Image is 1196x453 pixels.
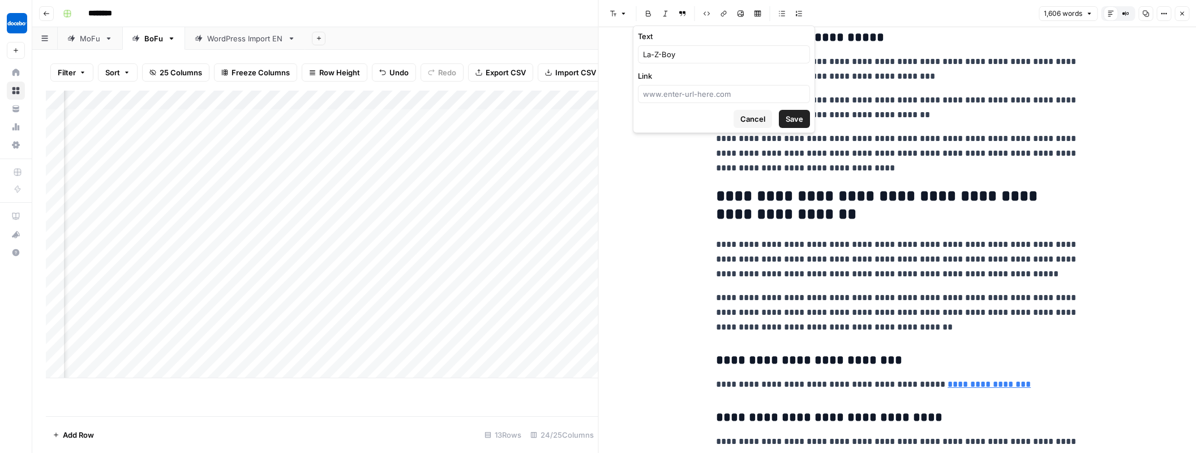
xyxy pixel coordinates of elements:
span: Redo [438,67,456,78]
div: What's new? [7,226,24,243]
label: Text [638,31,810,42]
a: Home [7,63,25,82]
button: Cancel [734,110,772,128]
a: Your Data [7,100,25,118]
div: 24/25 Columns [526,426,598,444]
span: Import CSV [555,67,596,78]
span: Undo [389,67,409,78]
span: Export CSV [486,67,526,78]
a: Settings [7,136,25,154]
span: Sort [105,67,120,78]
div: BoFu [144,33,163,44]
a: WordPress Import EN [185,27,305,50]
span: Cancel [740,113,765,125]
span: Add Row [63,429,94,441]
button: Row Height [302,63,367,82]
button: Save [779,110,810,128]
span: Save [786,113,803,125]
a: Usage [7,118,25,136]
button: Redo [421,63,464,82]
button: What's new? [7,225,25,243]
span: 25 Columns [160,67,202,78]
span: Freeze Columns [232,67,290,78]
button: Workspace: Docebo [7,9,25,37]
div: 13 Rows [480,426,526,444]
span: Row Height [319,67,360,78]
span: Filter [58,67,76,78]
button: 25 Columns [142,63,209,82]
button: Sort [98,63,138,82]
button: Export CSV [468,63,533,82]
a: BoFu [122,27,185,50]
img: Docebo Logo [7,13,27,33]
label: Link [638,70,810,82]
a: MoFu [58,27,122,50]
div: WordPress Import EN [207,33,283,44]
a: AirOps Academy [7,207,25,225]
button: Undo [372,63,416,82]
button: Import CSV [538,63,603,82]
button: Freeze Columns [214,63,297,82]
button: Add Row [46,426,101,444]
span: 1,606 words [1044,8,1082,19]
button: Filter [50,63,93,82]
a: Browse [7,82,25,100]
input: Type placeholder [643,49,805,60]
div: MoFu [80,33,100,44]
input: www.enter-url-here.com [643,88,805,100]
button: 1,606 words [1039,6,1098,21]
button: Help + Support [7,243,25,262]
